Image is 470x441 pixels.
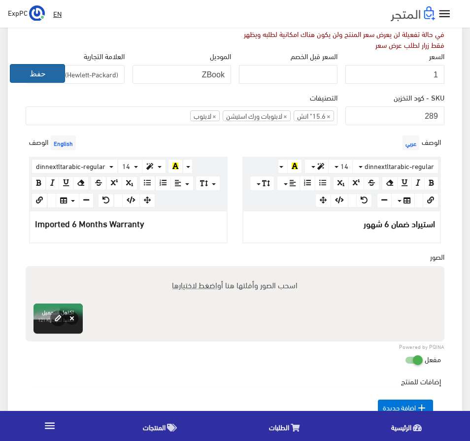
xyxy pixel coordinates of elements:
[100,413,225,439] a: المنتجات
[437,7,452,21] i: 
[172,277,218,292] span: اضغط لاختيارها
[394,92,444,102] label: SKU - كود التخزين
[239,29,444,50] div: في حالة تفعيلة لن يعرض سعر المنتج ولن يكون هناك امكانية لطلبه ويظهر فقط زرار لطلب عرض سعر
[32,159,118,174] button: dinnextltarabic-regular
[210,50,231,61] label: الموديل
[118,159,142,174] button: 14
[29,5,45,21] img: ...
[29,376,441,429] div: إضافات للمنتج
[10,64,65,83] button: حفظ
[291,50,337,61] label: السعر قبل الخصم
[391,421,411,433] span: الرئيسية
[226,413,348,439] a: الطلبات
[51,136,76,150] span: English
[310,92,337,102] label: التصنيفات
[38,69,118,79] span: HP (Hewlett-Packard)
[283,111,287,121] span: ×
[43,419,56,432] i: 
[327,111,331,121] span: ×
[212,111,216,121] span: ×
[190,110,220,121] li: لابتوب
[391,6,435,21] img: .
[8,6,28,19] span: ExpPC
[49,5,66,23] a: EN
[352,159,438,174] button: dinnextltarabic-regular
[399,344,444,349] a: Powered by PQINA
[53,7,62,20] u: EN
[168,275,302,295] label: اسحب الصور وأفلتها هنا أو
[36,160,105,172] span: dinnextltarabic-regular
[223,110,291,121] li: لابتوبات ورك استيشن
[122,160,130,172] span: 14
[35,215,144,231] span: Imported 6 Months Warranty
[365,160,434,172] span: dinnextltarabic-regular
[348,413,470,439] a: الرئيسية
[364,215,435,231] span: استيراد ضمان 6 شهور
[429,50,444,61] label: السعر
[400,133,441,153] label: الوصف
[26,65,124,84] span: HP (Hewlett-Packard)
[425,349,441,368] label: مفعل
[269,421,289,433] span: الطلبات
[8,5,45,21] a: ... ExpPC
[416,402,428,414] i: 
[143,421,166,433] span: المنتجات
[294,110,334,121] li: 15.6" انش
[403,136,419,150] span: عربي
[84,50,125,61] label: العلامة التجارية
[430,251,444,262] label: الصور
[340,160,348,172] span: 14
[378,400,433,416] span: إضافة جديدة
[328,159,353,174] button: 14
[29,133,78,153] label: الوصف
